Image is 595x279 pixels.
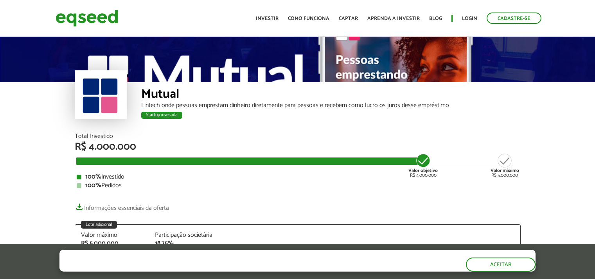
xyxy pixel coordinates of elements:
[141,88,521,102] div: Mutual
[59,264,343,271] p: Ao clicar em "aceitar", você aceita nossa .
[77,182,519,189] div: Pedidos
[462,16,477,21] a: Login
[408,153,438,178] div: R$ 4.000.000
[408,167,438,174] strong: Valor objetivo
[75,142,521,152] div: R$ 4.000.000
[77,174,519,180] div: Investido
[81,221,117,229] div: Lote adicional
[155,240,218,247] div: 18,75%
[163,265,253,271] a: política de privacidade e de cookies
[81,232,144,238] div: Valor máximo
[141,102,521,109] div: Fintech onde pessoas emprestam dinheiro diretamente para pessoas e recebem como lucro os juros de...
[256,16,279,21] a: Investir
[75,133,521,139] div: Total Investido
[56,8,118,29] img: EqSeed
[466,258,536,272] button: Aceitar
[141,112,182,119] div: Startup investida
[155,232,218,238] div: Participação societária
[85,180,101,191] strong: 100%
[59,250,343,262] h5: O site da EqSeed utiliza cookies para melhorar sua navegação.
[491,167,519,174] strong: Valor máximo
[81,240,144,247] div: R$ 5.000.000
[491,153,519,178] div: R$ 5.000.000
[85,172,101,182] strong: 100%
[487,13,541,24] a: Cadastre-se
[75,200,169,211] a: Informações essenciais da oferta
[339,16,358,21] a: Captar
[429,16,442,21] a: Blog
[367,16,420,21] a: Aprenda a investir
[288,16,329,21] a: Como funciona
